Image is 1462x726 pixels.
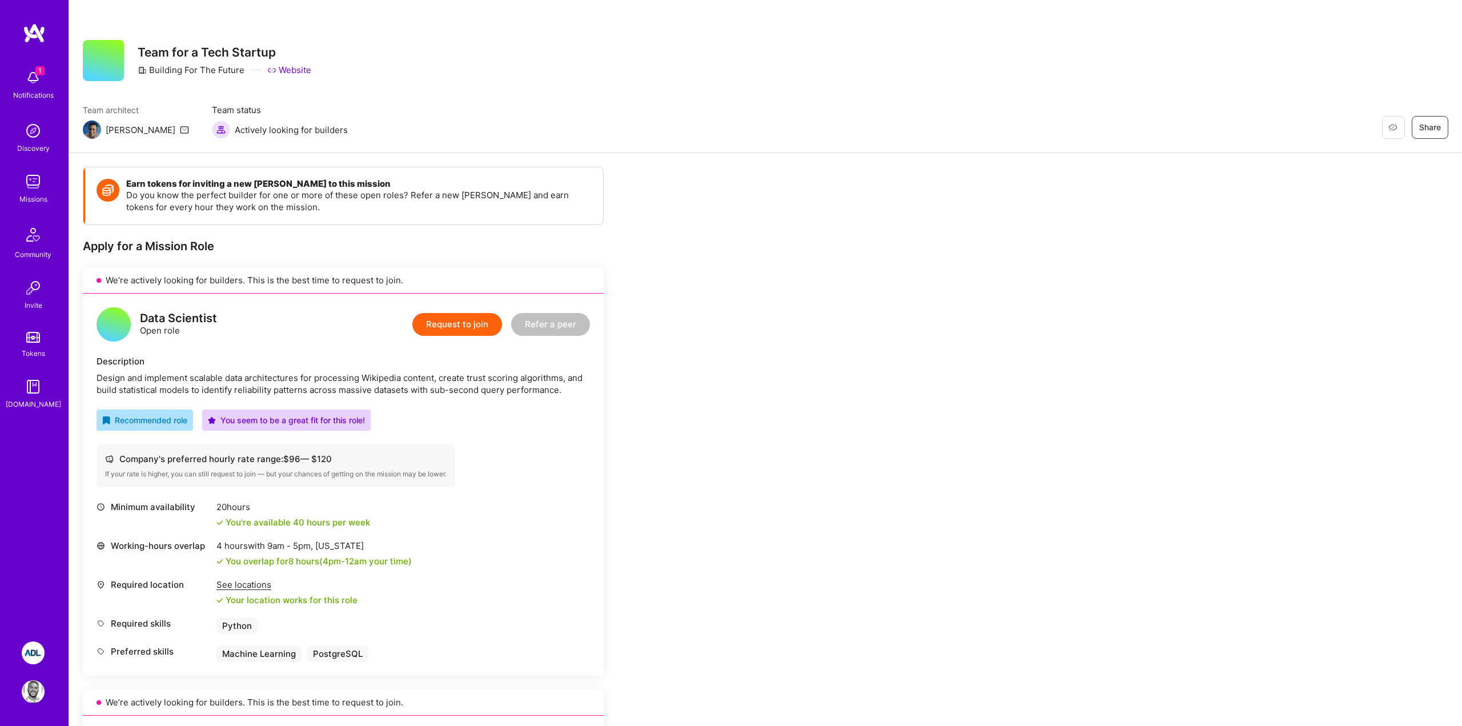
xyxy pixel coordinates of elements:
[97,372,590,396] div: Design and implement scalable data architectures for processing Wikipedia content, create trust s...
[97,579,211,591] div: Required location
[216,579,358,591] div: See locations
[180,125,189,134] i: icon Mail
[226,555,412,567] div: You overlap for 8 hours ( your time)
[97,580,105,589] i: icon Location
[97,645,211,657] div: Preferred skills
[97,503,105,511] i: icon Clock
[138,64,244,76] div: Building For The Future
[17,142,50,154] div: Discovery
[323,556,367,567] span: 4pm - 12am
[13,89,54,101] div: Notifications
[19,680,47,703] a: User Avatar
[216,516,370,528] div: You're available 40 hours per week
[208,414,365,426] div: You seem to be a great fit for this role!
[22,276,45,299] img: Invite
[216,540,412,552] div: 4 hours with [US_STATE]
[97,617,211,629] div: Required skills
[138,45,311,59] h3: Team for a Tech Startup
[102,414,187,426] div: Recommended role
[97,501,211,513] div: Minimum availability
[216,617,258,634] div: Python
[265,540,315,551] span: 9am - 5pm ,
[83,267,604,294] div: We’re actively looking for builders. This is the best time to request to join.
[1419,122,1441,133] span: Share
[22,680,45,703] img: User Avatar
[126,189,592,213] p: Do you know the perfect builder for one or more of these open roles? Refer a new [PERSON_NAME] an...
[105,455,114,463] i: icon Cash
[140,312,217,324] div: Data Scientist
[102,416,110,424] i: icon RecommendedBadge
[216,645,302,662] div: Machine Learning
[1388,123,1397,132] i: icon EyeClosed
[22,347,45,359] div: Tokens
[22,641,45,664] img: ADL: Technology Modernization Sprint 1
[235,124,348,136] span: Actively looking for builders
[19,193,47,205] div: Missions
[83,121,101,139] img: Team Architect
[83,104,189,116] span: Team architect
[97,542,105,550] i: icon World
[212,121,230,139] img: Actively looking for builders
[97,355,590,367] div: Description
[412,313,502,336] button: Request to join
[267,64,311,76] a: Website
[216,519,223,526] i: icon Check
[208,416,216,424] i: icon PurpleStar
[126,179,592,189] h4: Earn tokens for inviting a new [PERSON_NAME] to this mission
[25,299,42,311] div: Invite
[511,313,590,336] button: Refer a peer
[216,558,223,565] i: icon Check
[22,119,45,142] img: discovery
[23,23,46,43] img: logo
[6,398,61,410] div: [DOMAIN_NAME]
[22,170,45,193] img: teamwork
[19,641,47,664] a: ADL: Technology Modernization Sprint 1
[83,239,604,254] div: Apply for a Mission Role
[105,470,447,479] div: If your rate is higher, you can still request to join — but your chances of getting on the missio...
[1412,116,1448,139] button: Share
[307,645,368,662] div: PostgreSQL
[216,594,358,606] div: Your location works for this role
[138,66,147,75] i: icon CompanyGray
[35,66,45,75] span: 1
[26,332,40,343] img: tokens
[22,66,45,89] img: bell
[15,248,51,260] div: Community
[97,647,105,656] i: icon Tag
[216,501,370,513] div: 20 hours
[97,540,211,552] div: Working-hours overlap
[22,375,45,398] img: guide book
[105,453,447,465] div: Company's preferred hourly rate range: $ 96 — $ 120
[97,619,105,628] i: icon Tag
[97,179,119,202] img: Token icon
[212,104,348,116] span: Team status
[140,312,217,336] div: Open role
[19,221,47,248] img: Community
[106,124,175,136] div: [PERSON_NAME]
[216,597,223,604] i: icon Check
[83,689,604,716] div: We’re actively looking for builders. This is the best time to request to join.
